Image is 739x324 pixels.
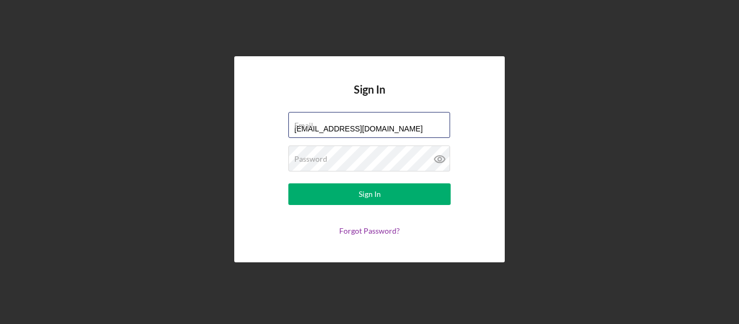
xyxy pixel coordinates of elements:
label: Password [294,155,327,163]
label: Email [294,121,313,130]
h4: Sign In [354,83,385,112]
div: Sign In [359,183,381,205]
button: Sign In [288,183,451,205]
a: Forgot Password? [339,226,400,235]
